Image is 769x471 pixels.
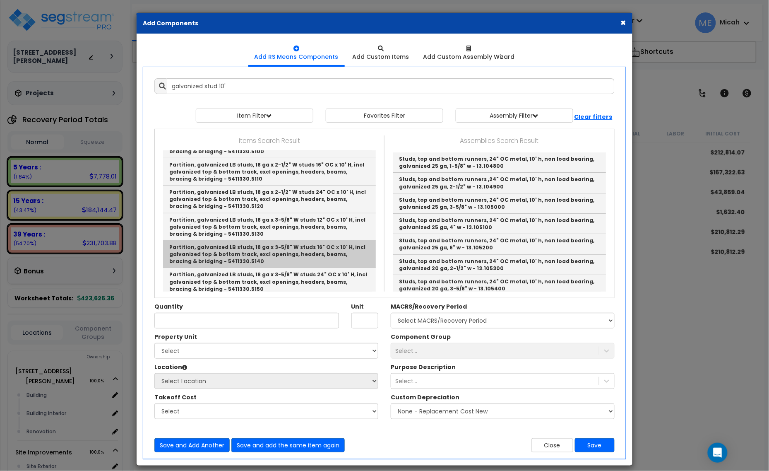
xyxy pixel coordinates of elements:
a: Studs, top and bottom runners, 24" OC metal, 10' h, non load bearing, galvanized 25 ga, 3-5/8" w ... [393,193,606,214]
a: Partition, galvanized LB studs, 18 ga x 2-1/2" W studs 24" OC x 10' H, incl galvanized top & bott... [163,186,376,213]
a: Partition, galvanized LB studs, 18 ga x 3-5/8" W studs 24" OC x 10' H, incl galvanized top & bott... [163,268,376,295]
button: Save [575,438,615,452]
a: Studs, top and bottom runners, 24" OC metal, 10' h, non load bearing, galvanized 20 ga, 3-5/8" w ... [393,275,606,295]
b: Clear filters [574,113,613,121]
label: Unit [351,302,364,311]
a: Studs, top and bottom runners, 24" OC metal, 10' h, non load bearing, galvanized 25 ga, 6" w - 13... [393,234,606,254]
b: Add Components [143,19,198,27]
label: Property Unit [154,333,197,341]
p: Items Search Result [161,135,378,146]
label: Custom Depreciation [391,393,459,401]
label: Location [154,363,187,371]
button: Close [531,438,573,452]
div: Select... [395,377,417,385]
div: Add RS Means Components [255,53,339,61]
label: A Purpose Description Prefix can be used to customize the Item Description that will be shown in ... [391,363,456,371]
div: Open Intercom Messenger [708,443,728,463]
div: Add Custom Assembly Wizard [423,53,515,61]
label: Quantity [154,302,183,311]
a: Studs, top and bottom runners, 24" OC metal, 10' h, non load bearing, galvanized 25 ga, 1-5/8" w ... [393,152,606,173]
button: Save and add the same item again [231,438,345,452]
button: × [621,18,626,27]
button: Assembly Filter [456,109,573,123]
a: Partition, galvanized LB studs, 18 ga x 3-5/8" W studs 16" OC x 10' H, incl galvanized top & bott... [163,241,376,268]
label: MACRS/Recovery Period [391,302,467,311]
a: Studs, top and bottom runners, 24" OC metal, 10' h, non load bearing, galvanized 25 ga, 4" w - 13... [393,214,606,234]
div: Add Custom Items [353,53,409,61]
select: The Custom Item Descriptions in this Dropdown have been designated as 'Takeoff Costs' within thei... [154,403,378,419]
button: Item Filter [196,109,313,123]
a: Studs, top and bottom runners, 24" OC metal, 10' h, non load bearing, galvanized 20 ga, 2-1/2" w ... [393,255,606,275]
a: Partition, galvanized LB studs, 18 ga x 3-5/8" W studs 12" OC x 10' H, incl galvanized top & bott... [163,213,376,241]
label: Component Group [391,333,451,341]
button: Save and Add Another [154,438,230,452]
button: Favorites Filter [326,109,443,123]
a: Partition, galvanized LB studs, 18 ga x 2-1/2" W studs 16" OC x 10' H, incl galvanized top & bott... [163,158,376,186]
a: Studs, top and bottom runners ,24" OC metal, 10' h, non load bearing, galvanized 25 ga, 2-1/2" w ... [393,173,606,193]
p: Assemblies Search Result [391,135,608,146]
label: The Custom Item Descriptions in this Dropdown have been designated as 'Takeoff Costs' within thei... [154,393,197,401]
input: Search [167,78,615,94]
